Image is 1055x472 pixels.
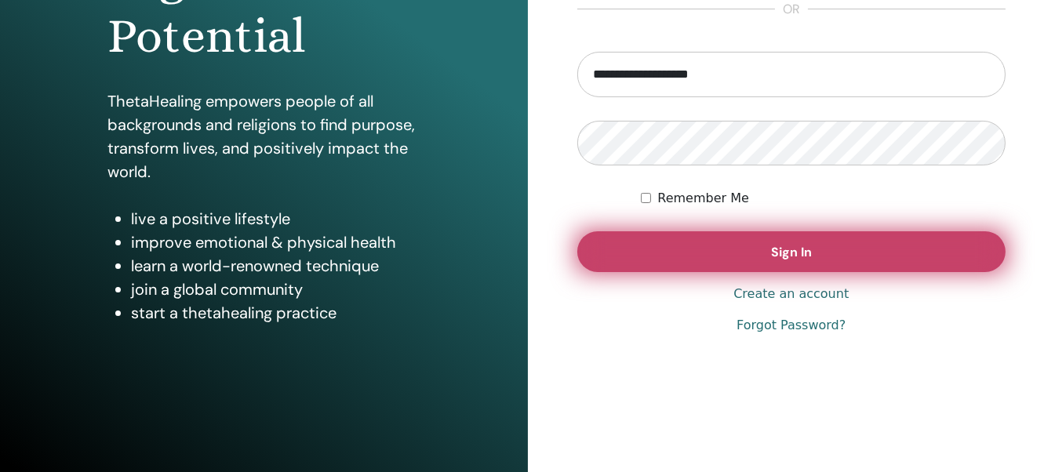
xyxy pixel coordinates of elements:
li: join a global community [131,278,420,301]
p: ThetaHealing empowers people of all backgrounds and religions to find purpose, transform lives, a... [107,89,420,183]
li: improve emotional & physical health [131,231,420,254]
button: Sign In [577,231,1006,272]
li: learn a world-renowned technique [131,254,420,278]
a: Create an account [733,285,849,303]
li: start a thetahealing practice [131,301,420,325]
label: Remember Me [657,189,749,208]
span: Sign In [771,244,812,260]
div: Keep me authenticated indefinitely or until I manually logout [641,189,1006,208]
li: live a positive lifestyle [131,207,420,231]
a: Forgot Password? [737,316,846,335]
